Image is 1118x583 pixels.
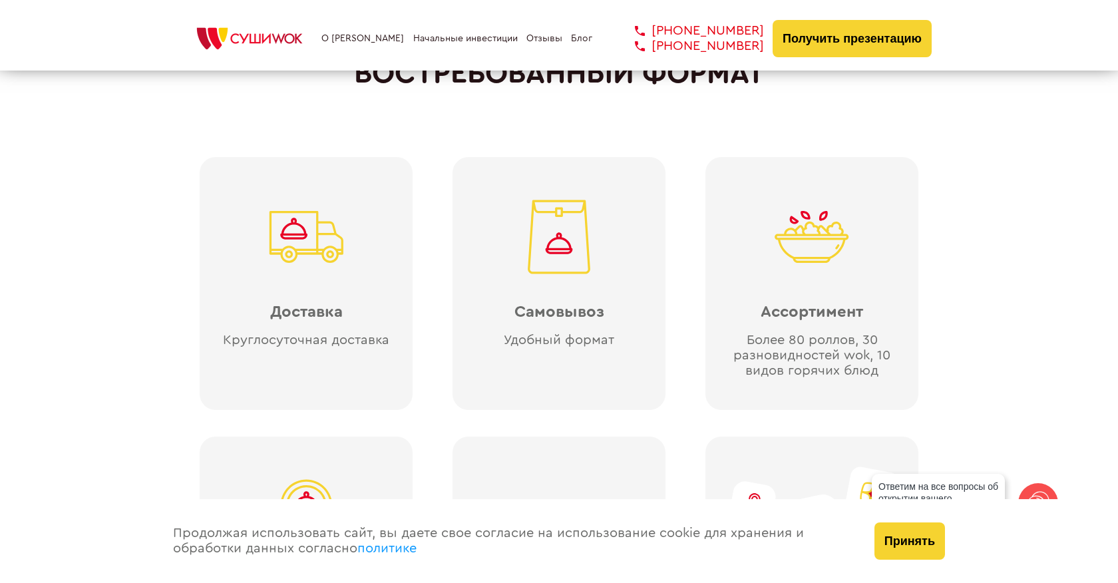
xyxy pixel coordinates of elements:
[514,303,604,322] div: Самовывоз
[504,333,614,348] div: Удобный формат
[615,23,764,39] a: [PHONE_NUMBER]
[357,542,417,555] a: политике
[526,33,562,44] a: Отзывы
[270,303,343,322] div: Доставка
[761,303,863,322] div: Ассортимент
[872,474,1005,523] div: Ответим на все вопросы об открытии вашего [PERSON_NAME]!
[413,33,518,44] a: Начальные инвестиции
[186,24,313,53] img: СУШИWOK
[874,522,945,560] button: Принять
[223,333,389,348] div: Круглосуточная доставка
[354,57,765,91] h2: ВОСТРЕБОВАННЫЙ ФОРМАТ
[321,33,404,44] a: О [PERSON_NAME]
[615,39,764,54] a: [PHONE_NUMBER]
[719,333,905,379] div: Более 80 роллов, 30 разновидностей wok, 10 видов горячих блюд
[773,20,932,57] button: Получить презентацию
[160,499,861,583] div: Продолжая использовать сайт, вы даете свое согласие на использование cookie для хранения и обрабо...
[571,33,592,44] a: Блог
